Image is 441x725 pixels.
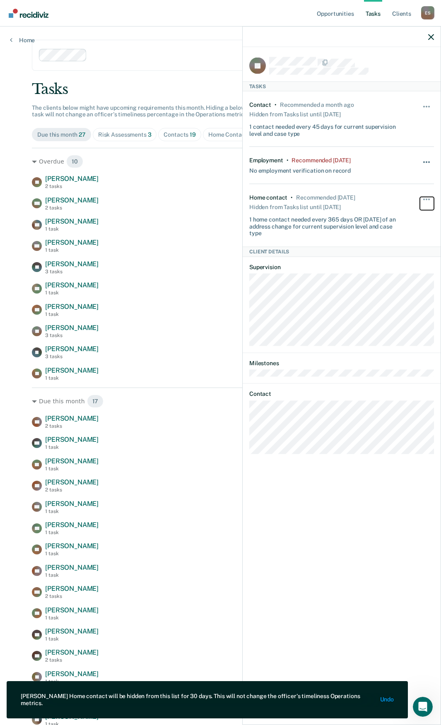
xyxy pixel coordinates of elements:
[45,500,99,508] span: [PERSON_NAME]
[45,657,99,663] div: 2 tasks
[164,131,196,138] div: Contacts
[32,155,409,168] div: Overdue
[45,648,99,656] span: [PERSON_NAME]
[10,36,35,44] a: Home
[249,108,341,120] div: Hidden from Tasks list until [DATE]
[45,466,99,472] div: 1 task
[275,101,277,108] div: •
[66,155,83,168] span: 10
[45,423,99,429] div: 2 tasks
[45,436,99,443] span: [PERSON_NAME]
[45,175,99,183] span: [PERSON_NAME]
[249,263,434,270] dt: Supervision
[292,157,350,164] div: Recommended 4 days ago
[32,104,248,118] span: The clients below might have upcoming requirements this month. Hiding a below task will not chang...
[45,217,99,225] span: [PERSON_NAME]
[287,157,289,164] div: •
[45,196,99,204] span: [PERSON_NAME]
[32,395,409,408] div: Due this month
[45,324,99,332] span: [PERSON_NAME]
[421,6,434,19] button: Profile dropdown button
[291,194,293,201] div: •
[45,542,99,550] span: [PERSON_NAME]
[280,101,354,108] div: Recommended a month ago
[190,131,196,138] span: 19
[45,530,99,535] div: 1 task
[45,679,99,684] div: 1 task
[45,247,99,253] div: 1 task
[249,359,434,366] dt: Milestones
[45,375,99,381] div: 1 task
[249,164,351,174] div: No employment verification on record
[45,627,99,635] span: [PERSON_NAME]
[9,9,48,18] img: Recidiviz
[249,120,403,137] div: 1 contact needed every 45 days for current supervision level and case type
[45,636,99,642] div: 1 task
[45,713,99,720] span: [PERSON_NAME]
[249,201,341,212] div: Hidden from Tasks list until [DATE]
[380,696,394,703] button: Undo
[45,508,99,514] div: 1 task
[45,311,99,317] div: 1 task
[249,212,403,236] div: 1 home contact needed every 365 days OR [DATE] of an address change for current supervision level...
[45,572,99,578] div: 1 task
[249,157,283,164] div: Employment
[243,247,441,257] div: Client Details
[249,101,271,108] div: Contact
[249,194,287,201] div: Home contact
[45,551,99,556] div: 1 task
[243,81,441,91] div: Tasks
[45,269,99,275] div: 3 tasks
[296,194,355,201] div: Recommended 4 days ago
[45,414,99,422] span: [PERSON_NAME]
[413,697,433,717] iframe: Intercom live chat
[249,390,434,397] dt: Contact
[37,131,86,138] div: Due this month
[208,131,255,138] div: Home Contacts
[79,131,86,138] span: 27
[45,593,99,599] div: 2 tasks
[45,444,99,450] div: 1 task
[87,395,104,408] span: 17
[45,487,99,493] div: 2 tasks
[45,226,99,232] div: 1 task
[421,6,434,19] div: E S
[45,354,99,359] div: 3 tasks
[45,332,99,338] div: 3 tasks
[45,606,99,614] span: [PERSON_NAME]
[45,205,99,211] div: 2 tasks
[45,478,99,486] span: [PERSON_NAME]
[45,281,99,289] span: [PERSON_NAME]
[45,615,99,621] div: 1 task
[45,366,99,374] span: [PERSON_NAME]
[98,131,152,138] div: Risk Assessments
[45,521,99,529] span: [PERSON_NAME]
[45,564,99,571] span: [PERSON_NAME]
[45,457,99,465] span: [PERSON_NAME]
[45,303,99,311] span: [PERSON_NAME]
[45,260,99,268] span: [PERSON_NAME]
[45,238,99,246] span: [PERSON_NAME]
[45,345,99,353] span: [PERSON_NAME]
[45,183,99,189] div: 2 tasks
[45,290,99,296] div: 1 task
[148,131,152,138] span: 3
[45,585,99,593] span: [PERSON_NAME]
[32,81,409,98] div: Tasks
[21,693,374,707] div: [PERSON_NAME] Home contact will be hidden from this list for 30 days. This will not change the of...
[45,670,99,678] span: [PERSON_NAME]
